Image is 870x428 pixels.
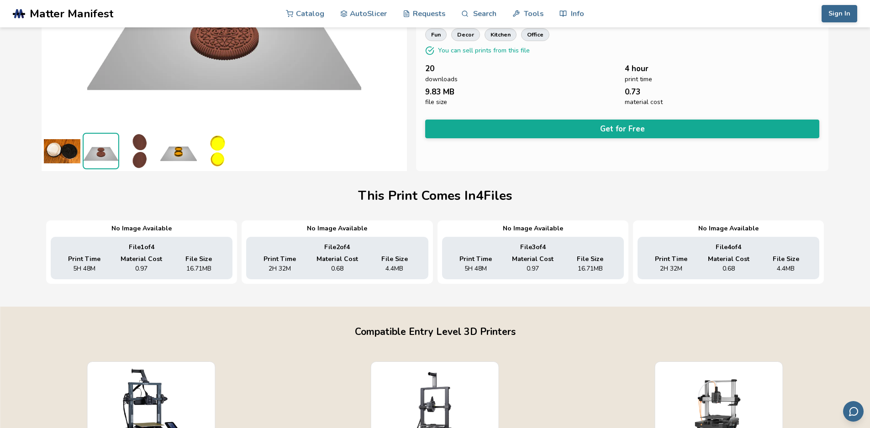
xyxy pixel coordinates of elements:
[625,88,640,96] span: 0.73
[464,265,487,272] span: 5H 48M
[331,265,343,272] span: 0.68
[425,120,820,138] button: Get for Free
[521,28,549,41] a: office
[438,46,530,55] p: You can sell prints from this file
[84,134,118,168] img: Cookie_0.4_PIP_Print_Bed_Preview
[68,256,100,263] span: Print Time
[58,244,226,251] div: File 1 of 4
[358,189,512,203] h1: This Print Comes In 4 File s
[316,256,358,263] span: Material Cost
[660,265,682,272] span: 2H 32M
[722,265,735,272] span: 0.68
[577,256,603,263] span: File Size
[451,28,480,41] a: decor
[160,133,197,169] img: White_Filling_x0.4_PIP_Print_Bed_Preview
[644,244,812,251] div: File 4 of 4
[121,256,162,263] span: Material Cost
[73,265,95,272] span: 5H 48M
[638,225,819,232] div: No Image Available
[185,256,212,263] span: File Size
[135,265,148,272] span: 0.97
[425,28,447,41] a: fun
[459,256,492,263] span: Print Time
[485,28,517,41] a: kitchen
[51,225,232,232] div: No Image Available
[527,265,539,272] span: 0.97
[777,265,795,272] span: 4.4 MB
[30,7,113,20] span: Matter Manifest
[625,99,663,106] span: material cost
[442,225,624,232] div: No Image Available
[655,256,687,263] span: Print Time
[425,76,458,83] span: downloads
[269,265,291,272] span: 2H 32M
[186,265,211,272] span: 16.71 MB
[512,256,554,263] span: Material Cost
[625,64,649,73] span: 4 hour
[578,265,603,272] span: 16.71 MB
[449,244,617,251] div: File 3 of 4
[773,256,799,263] span: File Size
[253,244,421,251] div: File 2 of 4
[199,133,236,169] img: White_Filling_x0.4_PIP_3D_Preview
[385,265,403,272] span: 4.4 MB
[9,325,861,339] h2: Compatible Entry Level 3D Printers
[425,88,454,96] span: 9.83 MB
[381,256,408,263] span: File Size
[843,401,864,422] button: Send feedback via email
[708,256,749,263] span: Material Cost
[121,133,158,169] img: Cookie_0.4_PIP_3D_Preview
[425,64,434,73] span: 20
[425,99,447,106] span: file size
[264,256,296,263] span: Print Time
[625,76,652,83] span: print time
[822,5,857,22] button: Sign In
[246,225,428,232] div: No Image Available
